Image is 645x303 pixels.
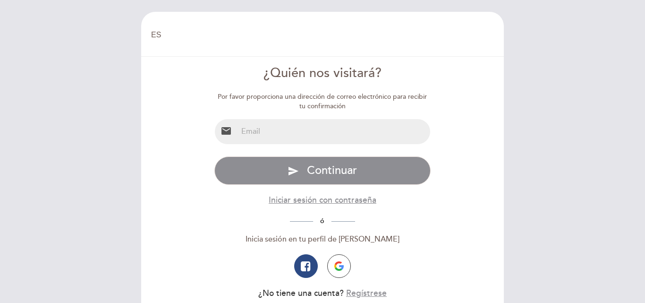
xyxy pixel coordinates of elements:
[214,156,431,185] button: send Continuar
[238,119,431,144] input: Email
[269,194,376,206] button: Iniciar sesión con contraseña
[258,288,344,298] span: ¿No tiene una cuenta?
[307,164,357,177] span: Continuar
[221,125,232,137] i: email
[334,261,344,271] img: icon-google.png
[313,217,331,225] span: ó
[214,64,431,83] div: ¿Quién nos visitará?
[288,165,299,177] i: send
[214,92,431,111] div: Por favor proporciona una dirección de correo electrónico para recibir tu confirmación
[214,234,431,245] div: Inicia sesión en tu perfil de [PERSON_NAME]
[346,287,387,299] button: Regístrese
